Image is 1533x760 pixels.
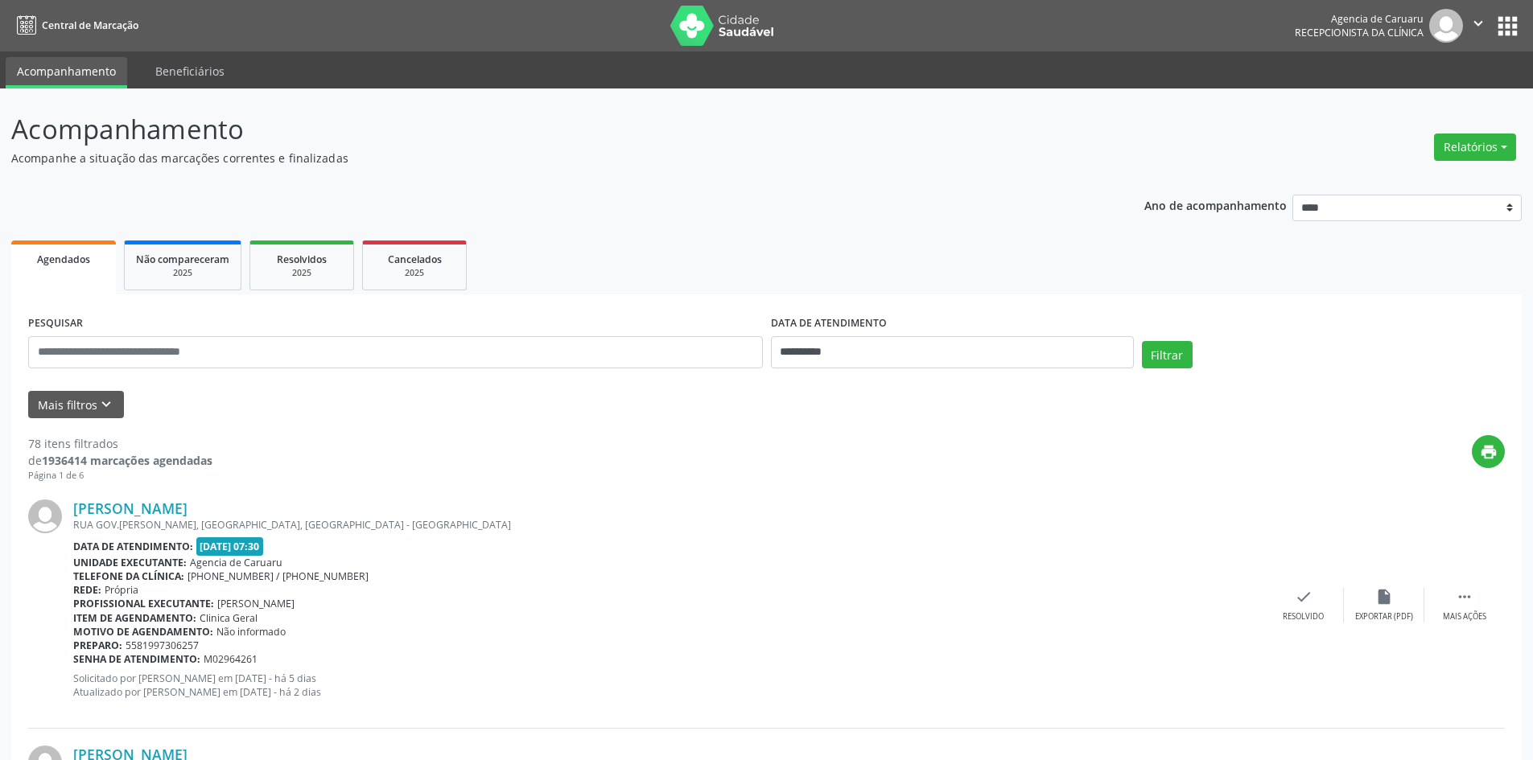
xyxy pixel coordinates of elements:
i: print [1480,443,1498,461]
span: Cancelados [388,253,442,266]
b: Senha de atendimento: [73,652,200,666]
span: Própria [105,583,138,597]
span: Agendados [37,253,90,266]
span: Clinica Geral [200,611,258,625]
img: img [28,499,62,533]
div: de [28,452,212,469]
p: Acompanhamento [11,109,1069,150]
div: Página 1 de 6 [28,469,212,483]
p: Acompanhe a situação das marcações correntes e finalizadas [11,150,1069,166]
p: Ano de acompanhamento [1144,195,1287,215]
span: Resolvidos [277,253,327,266]
b: Preparo: [73,639,122,652]
i:  [1456,588,1473,606]
span: M02964261 [204,652,258,666]
div: 2025 [262,267,342,279]
b: Item de agendamento: [73,611,196,625]
i: keyboard_arrow_down [97,396,115,413]
b: Telefone da clínica: [73,569,184,583]
button: Relatórios [1434,134,1516,161]
strong: 1936414 marcações agendadas [42,453,212,468]
a: Beneficiários [144,57,236,85]
div: 2025 [136,267,229,279]
div: Resolvido [1283,611,1324,622]
span: [PHONE_NUMBER] / [PHONE_NUMBER] [188,569,369,583]
b: Rede: [73,583,101,597]
span: Não compareceram [136,253,229,266]
span: 5581997306257 [126,639,199,652]
button: print [1472,435,1505,468]
a: Central de Marcação [11,12,138,39]
i:  [1469,14,1487,32]
label: DATA DE ATENDIMENTO [771,311,887,336]
span: Agencia de Caruaru [190,556,282,569]
div: 2025 [374,267,455,279]
span: Recepcionista da clínica [1295,26,1424,39]
i: check [1295,588,1313,606]
button:  [1463,9,1494,43]
div: Agencia de Caruaru [1295,12,1424,26]
p: Solicitado por [PERSON_NAME] em [DATE] - há 5 dias Atualizado por [PERSON_NAME] em [DATE] - há 2 ... [73,672,1263,699]
button: apps [1494,12,1522,40]
b: Unidade executante: [73,556,187,569]
i: insert_drive_file [1375,588,1393,606]
div: Mais ações [1443,611,1486,622]
b: Motivo de agendamento: [73,625,213,639]
div: 78 itens filtrados [28,435,212,452]
span: Não informado [216,625,286,639]
div: RUA GOV.[PERSON_NAME], [GEOGRAPHIC_DATA], [GEOGRAPHIC_DATA] - [GEOGRAPHIC_DATA] [73,518,1263,532]
div: Exportar (PDF) [1355,611,1413,622]
a: [PERSON_NAME] [73,499,188,517]
label: PESQUISAR [28,311,83,336]
img: img [1429,9,1463,43]
b: Profissional executante: [73,597,214,610]
span: [DATE] 07:30 [196,537,264,556]
span: Central de Marcação [42,18,138,32]
span: [PERSON_NAME] [217,597,295,610]
button: Mais filtroskeyboard_arrow_down [28,391,124,419]
a: Acompanhamento [6,57,127,88]
b: Data de atendimento: [73,540,193,553]
button: Filtrar [1142,341,1193,368]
